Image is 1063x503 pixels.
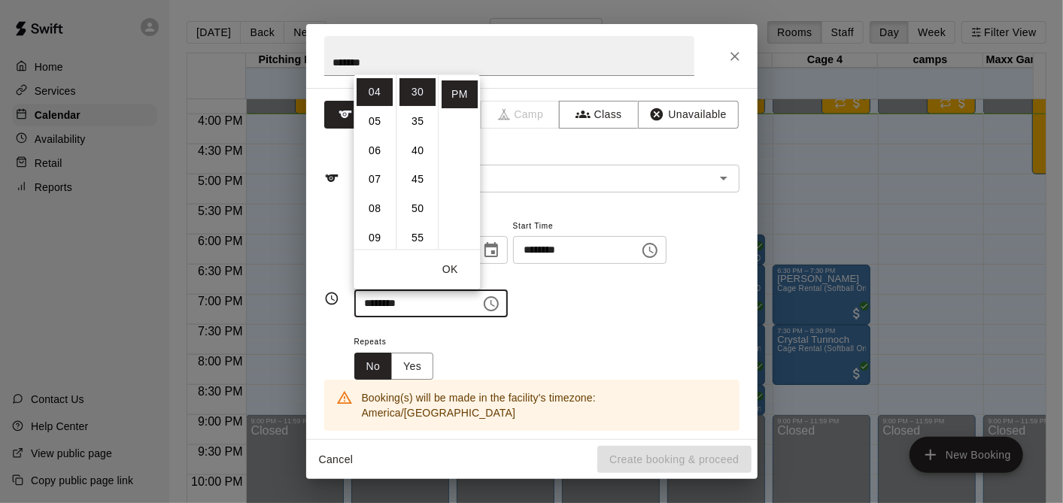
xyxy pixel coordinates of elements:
li: 35 minutes [399,107,436,135]
li: 6 hours [357,136,393,164]
button: Choose time, selected time is 4:00 PM [635,235,665,265]
svg: Timing [324,291,339,306]
li: 7 hours [357,165,393,193]
button: Choose date, selected date is Aug 13, 2025 [476,235,506,265]
button: Close [721,43,749,70]
div: Booking(s) will be made in the facility's timezone: America/[GEOGRAPHIC_DATA] [362,384,727,426]
li: 5 hours [357,107,393,135]
li: PM [442,80,478,108]
li: AM [442,50,478,78]
ul: Select hours [354,74,396,249]
svg: Service [324,171,339,186]
button: Class [559,101,638,129]
button: Cancel [312,446,360,474]
span: Camps can only be created in the Services page [481,101,560,129]
li: 4 hours [357,77,393,105]
ul: Select meridiem [438,74,480,249]
button: No [354,353,393,380]
li: 50 minutes [399,195,436,223]
li: 45 minutes [399,165,436,193]
li: 8 hours [357,195,393,223]
button: Yes [391,353,433,380]
li: 9 hours [357,224,393,252]
span: Start Time [513,217,667,237]
button: Open [713,168,734,189]
span: Repeats [354,332,446,353]
li: 25 minutes [399,48,436,76]
li: 55 minutes [399,224,436,252]
div: outlined button group [354,353,434,380]
button: Choose time, selected time is 4:30 PM [476,289,506,319]
button: Rental [324,101,403,129]
li: 30 minutes [399,77,436,105]
li: 40 minutes [399,136,436,164]
button: OK [426,256,474,283]
ul: Select minutes [396,74,438,249]
button: Unavailable [638,101,739,129]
